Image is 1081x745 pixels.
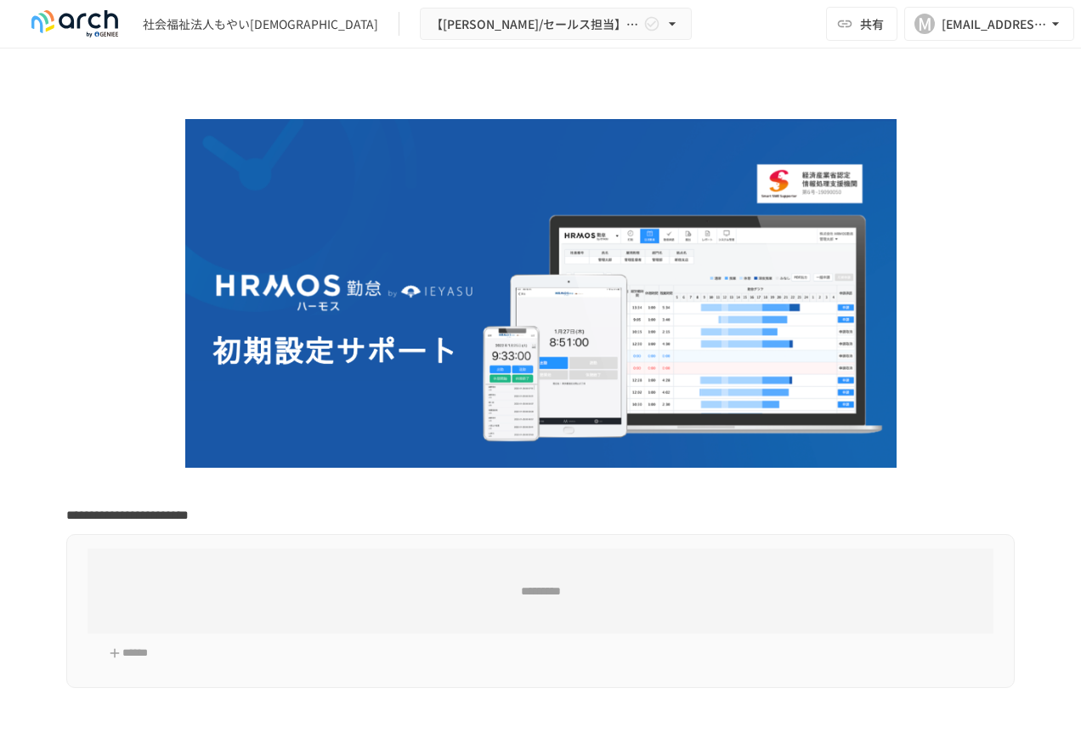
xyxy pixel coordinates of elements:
[20,10,129,37] img: logo-default@2x-9cf2c760.svg
[185,119,897,468] img: GdztLVQAPnGLORo409ZpmnRQckwtTrMz8aHIKJZF2AQ
[860,14,884,33] span: 共有
[826,7,897,41] button: 共有
[420,8,692,41] button: 【[PERSON_NAME]/セールス担当】社会福祉法人もやい[DEMOGRAPHIC_DATA]_初期設定サポート
[942,14,1047,35] div: [EMAIL_ADDRESS][DOMAIN_NAME]
[431,14,640,35] span: 【[PERSON_NAME]/セールス担当】社会福祉法人もやい[DEMOGRAPHIC_DATA]_初期設定サポート
[904,7,1074,41] button: M[EMAIL_ADDRESS][DOMAIN_NAME]
[914,14,935,34] div: M
[143,15,378,33] div: 社会福祉法人もやい[DEMOGRAPHIC_DATA]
